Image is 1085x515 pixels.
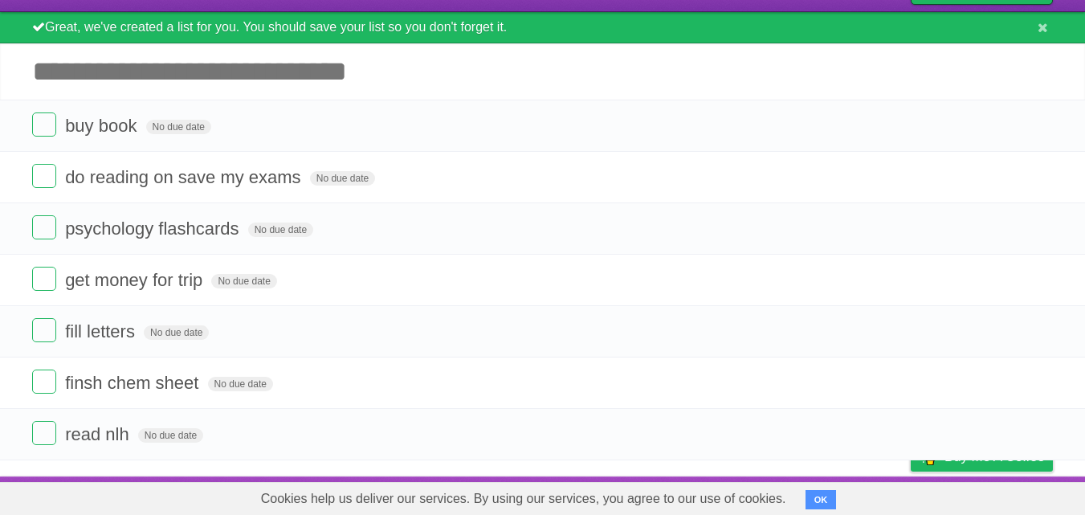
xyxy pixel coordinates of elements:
span: Buy me a coffee [944,443,1045,471]
span: psychology flashcards [65,219,243,239]
span: read nlh [65,424,133,444]
a: Developers [750,480,815,511]
label: Done [32,421,56,445]
a: About [697,480,731,511]
span: No due date [146,120,211,134]
label: Done [32,215,56,239]
span: buy book [65,116,141,136]
label: Done [32,267,56,291]
span: do reading on save my exams [65,167,305,187]
span: No due date [248,223,313,237]
span: No due date [310,171,375,186]
button: OK [806,490,837,509]
label: Done [32,112,56,137]
span: finsh chem sheet [65,373,202,393]
label: Done [32,164,56,188]
span: No due date [208,377,273,391]
span: Cookies help us deliver our services. By using our services, you agree to our use of cookies. [245,483,802,515]
a: Terms [835,480,871,511]
label: Done [32,318,56,342]
span: No due date [138,428,203,443]
span: get money for trip [65,270,206,290]
a: Privacy [890,480,932,511]
a: Suggest a feature [952,480,1053,511]
span: No due date [144,325,209,340]
span: No due date [211,274,276,288]
label: Done [32,370,56,394]
span: fill letters [65,321,139,341]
